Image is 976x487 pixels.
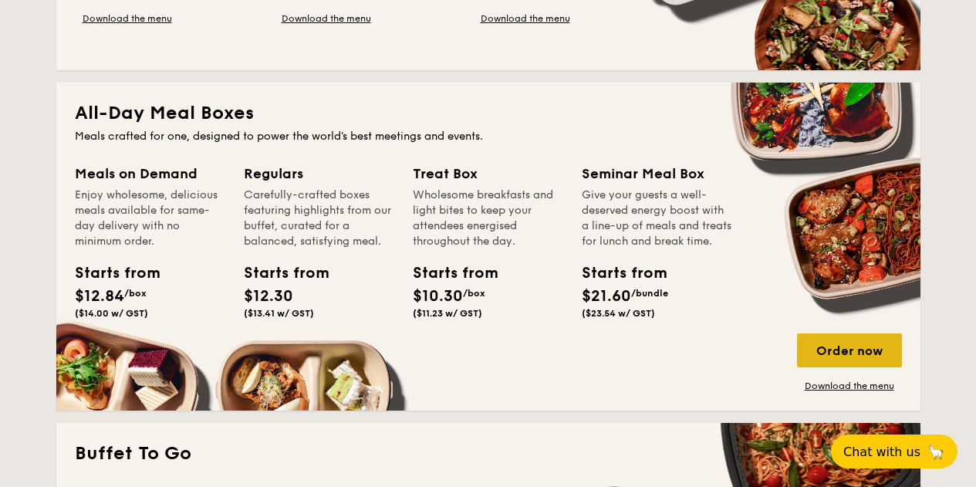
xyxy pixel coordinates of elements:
[473,12,578,25] a: Download the menu
[124,288,147,299] span: /box
[75,101,902,126] h2: All-Day Meal Boxes
[75,188,225,249] div: Enjoy wholesome, delicious meals available for same-day delivery with no minimum order.
[413,188,563,249] div: Wholesome breakfasts and light bites to keep your attendees energised throughout the day.
[75,129,902,144] div: Meals crafted for one, designed to power the world's best meetings and events.
[244,163,394,184] div: Regulars
[75,262,144,285] div: Starts from
[75,441,902,466] h2: Buffet To Go
[75,287,124,306] span: $12.84
[413,262,482,285] div: Starts from
[463,288,485,299] span: /box
[582,163,732,184] div: Seminar Meal Box
[797,333,902,367] div: Order now
[797,380,902,392] a: Download the menu
[413,287,463,306] span: $10.30
[244,308,314,319] span: ($13.41 w/ GST)
[582,262,651,285] div: Starts from
[582,188,732,249] div: Give your guests a well-deserved energy boost with a line-up of meals and treats for lunch and br...
[927,443,945,461] span: 🦙
[244,188,394,249] div: Carefully-crafted boxes featuring highlights from our buffet, curated for a balanced, satisfying ...
[75,12,180,25] a: Download the menu
[413,308,482,319] span: ($11.23 w/ GST)
[843,445,920,459] span: Chat with us
[631,288,668,299] span: /bundle
[831,435,957,468] button: Chat with us🦙
[274,12,379,25] a: Download the menu
[75,163,225,184] div: Meals on Demand
[75,308,148,319] span: ($14.00 w/ GST)
[244,287,293,306] span: $12.30
[582,287,631,306] span: $21.60
[582,308,655,319] span: ($23.54 w/ GST)
[244,262,313,285] div: Starts from
[413,163,563,184] div: Treat Box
